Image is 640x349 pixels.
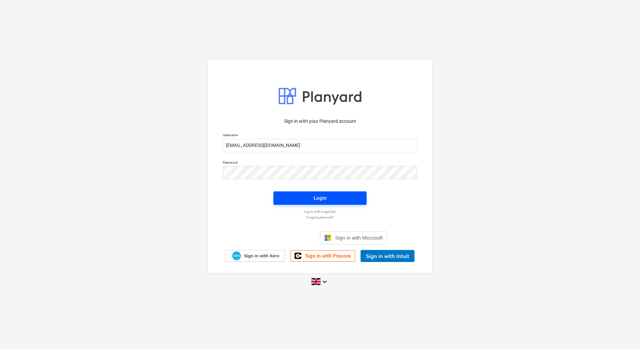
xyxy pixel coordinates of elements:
span: Sign in with Xero [244,253,279,259]
i: keyboard_arrow_down [321,278,329,286]
img: Xero logo [232,251,241,260]
span: Sign in with Microsoft [335,235,383,241]
a: Sign in with Xero [226,250,285,262]
span: Sign in with Procore [305,253,351,259]
img: Microsoft logo [324,235,331,241]
p: Sign in with your Planyard account [223,118,417,125]
div: Login [314,194,326,202]
iframe: Sign in with Google Button [250,231,318,245]
a: Sign in with Procore [290,250,355,262]
input: Username [223,139,417,152]
iframe: Chat Widget [606,317,640,349]
a: Forgot password? [219,215,421,220]
p: Password [223,160,417,166]
a: Log in with magic link [219,209,421,214]
button: Login [273,191,367,205]
p: Username [223,133,417,139]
